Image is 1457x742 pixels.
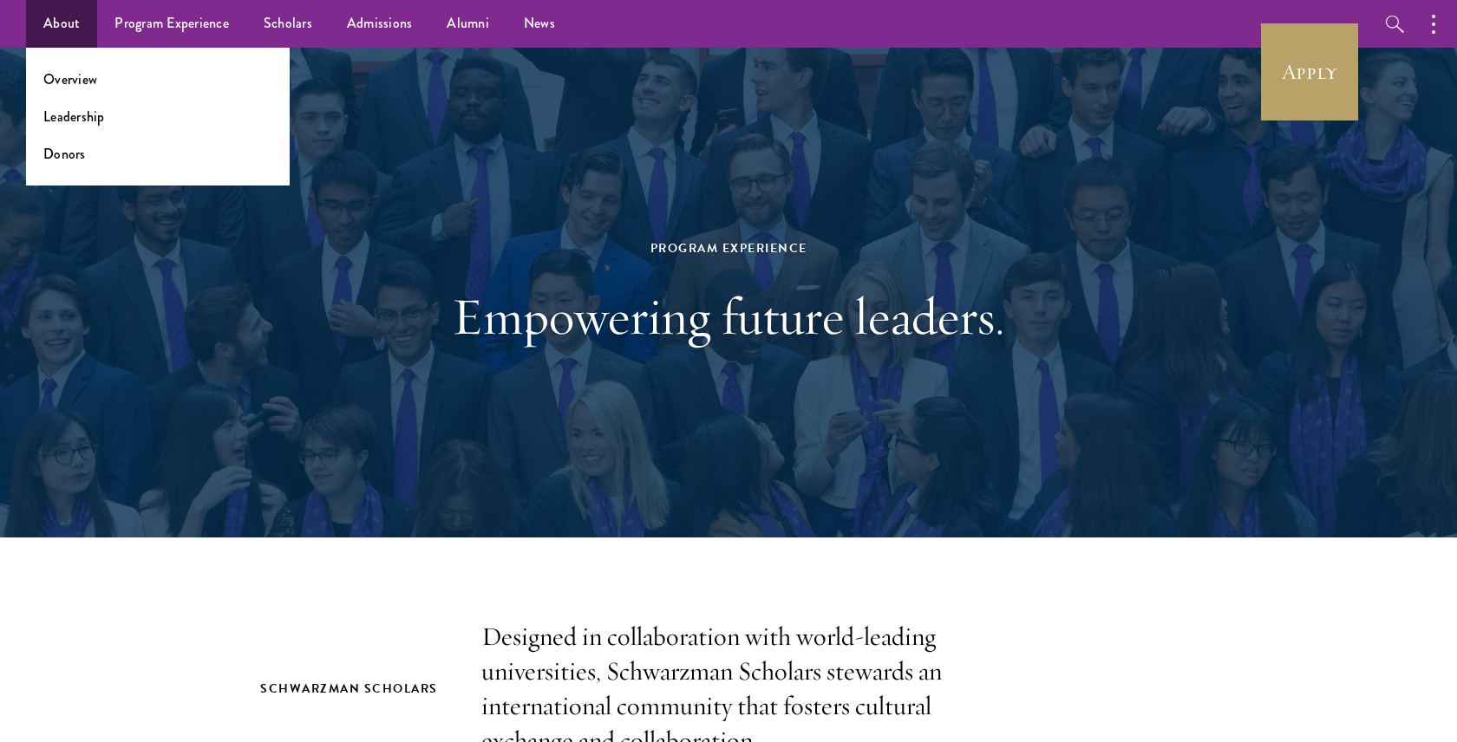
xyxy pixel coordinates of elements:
[1261,23,1358,120] a: Apply
[260,678,447,700] h2: Schwarzman Scholars
[429,238,1028,259] div: Program Experience
[43,69,97,89] a: Overview
[43,144,86,164] a: Donors
[43,107,105,127] a: Leadership
[429,285,1028,348] h1: Empowering future leaders.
